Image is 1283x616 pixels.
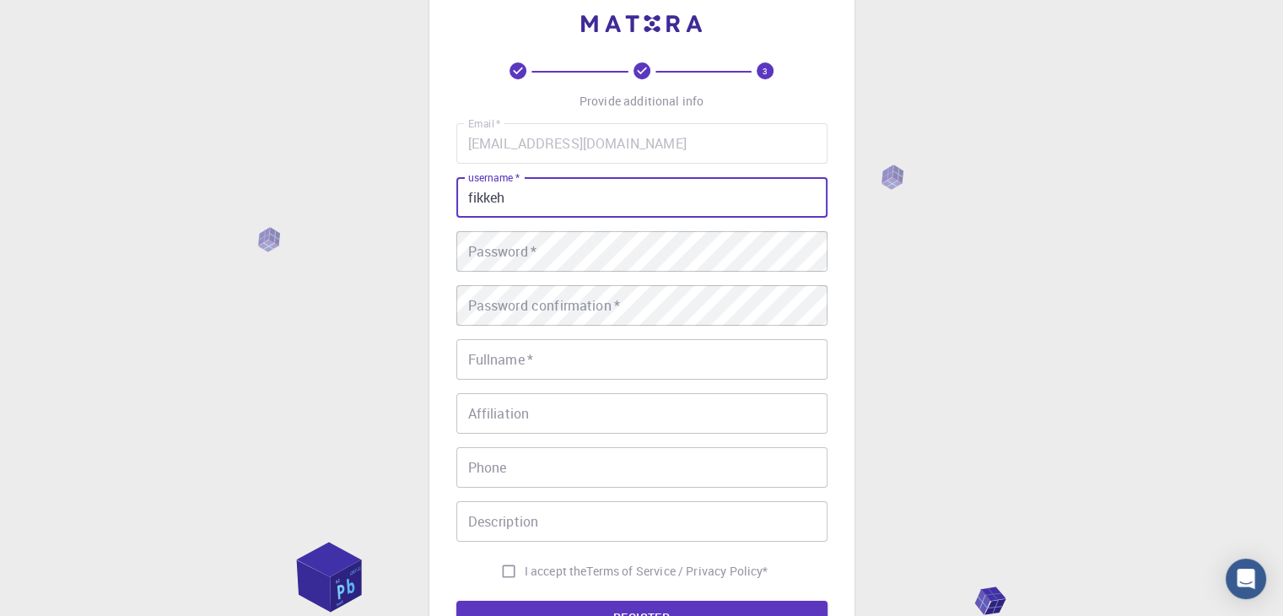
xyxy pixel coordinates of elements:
[525,563,587,580] span: I accept the
[586,563,768,580] p: Terms of Service / Privacy Policy *
[1226,559,1266,599] div: Open Intercom Messenger
[468,116,500,131] label: Email
[580,93,703,110] p: Provide additional info
[763,65,768,77] text: 3
[586,563,768,580] a: Terms of Service / Privacy Policy*
[468,170,520,185] label: username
